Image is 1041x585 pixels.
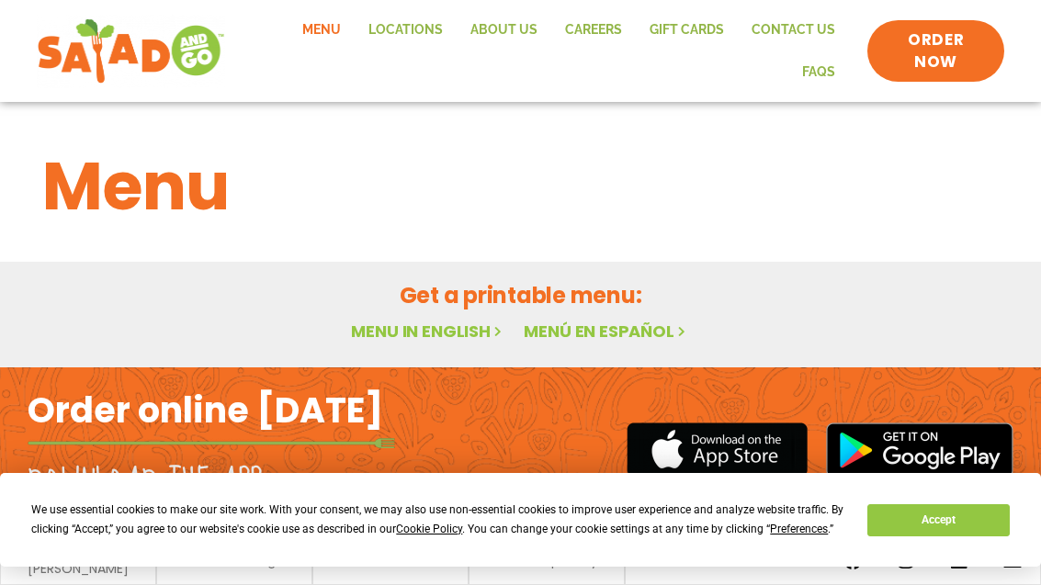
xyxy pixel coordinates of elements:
span: Preferences [770,523,828,535]
a: FAQs [788,51,849,94]
a: Menu in English [351,320,505,343]
a: Careers [551,9,636,51]
a: ORDER NOW [867,20,1004,83]
a: meet chef [PERSON_NAME] [10,549,146,575]
h2: Order online [DATE] [28,388,383,433]
a: Contact Us [738,9,849,51]
a: Menú en español [524,320,689,343]
div: We use essential cookies to make our site work. With your consent, we may also use non-essential ... [31,501,845,539]
a: contact us [355,554,425,567]
a: terms & privacy [495,554,598,567]
span: ORDER NOW [886,29,986,73]
h2: Download the app [28,461,262,512]
h1: Menu [42,137,1000,236]
img: fork [28,438,395,448]
a: GIFT CARDS [636,9,738,51]
a: Menu [289,9,355,51]
img: new-SAG-logo-768×292 [37,15,225,88]
img: google_play [826,422,1013,478]
h2: Get a printable menu: [42,279,1000,311]
a: Locations [355,9,457,51]
nav: Menu [243,9,849,93]
img: appstore [627,420,808,479]
a: nutrition & allergens [169,554,299,567]
button: Accept [867,504,1009,536]
span: Cookie Policy [396,523,462,535]
a: About Us [457,9,551,51]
